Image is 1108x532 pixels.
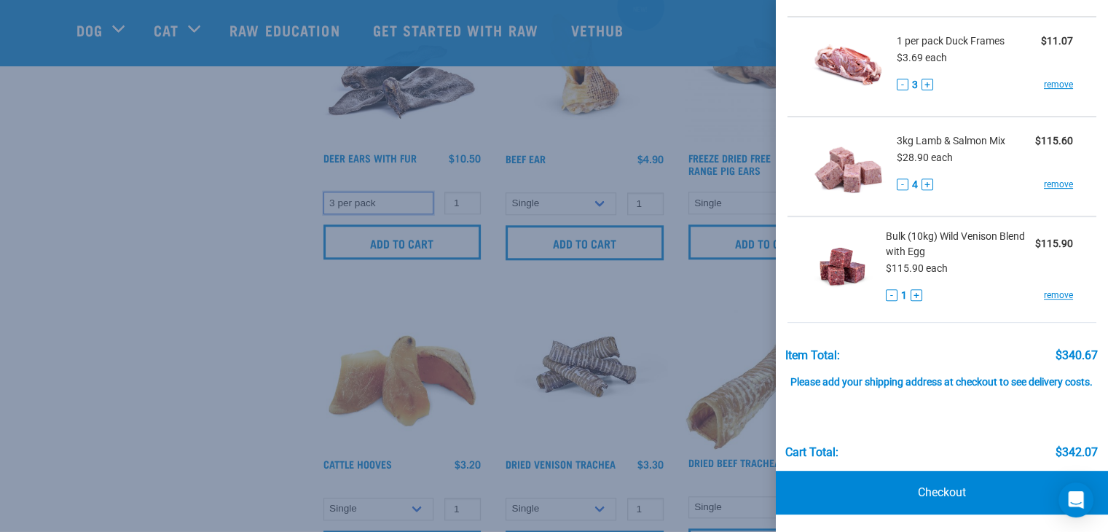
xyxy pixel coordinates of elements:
a: remove [1044,78,1073,91]
img: Lamb & Salmon Mix [811,129,886,204]
span: $3.69 each [897,52,947,63]
button: + [922,79,933,90]
div: $342.07 [1056,446,1098,459]
strong: $115.90 [1035,238,1073,249]
strong: $115.60 [1035,135,1073,146]
div: $340.67 [1056,349,1098,362]
span: 3kg Lamb & Salmon Mix [897,133,1005,149]
button: - [897,179,908,190]
button: - [897,79,908,90]
a: remove [1044,289,1073,302]
div: Please add your shipping address at checkout to see delivery costs. [785,362,1098,388]
span: Bulk (10kg) Wild Venison Blend with Egg [886,229,1035,259]
div: Open Intercom Messenger [1058,482,1093,517]
button: - [886,289,897,301]
div: Item Total: [785,349,840,362]
span: 4 [912,177,918,192]
span: 1 per pack Duck Frames [897,34,1005,49]
div: Cart total: [785,446,838,459]
strong: $11.07 [1041,35,1073,47]
a: Checkout [776,471,1108,515]
span: $28.90 each [897,152,953,163]
a: remove [1044,178,1073,191]
span: 3 [912,77,918,93]
span: 1 [901,288,907,303]
img: Wild Venison Blend with Egg [811,229,875,304]
button: + [911,289,922,301]
img: Duck Frames [811,29,886,104]
span: $115.90 each [886,262,948,274]
button: + [922,179,933,190]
